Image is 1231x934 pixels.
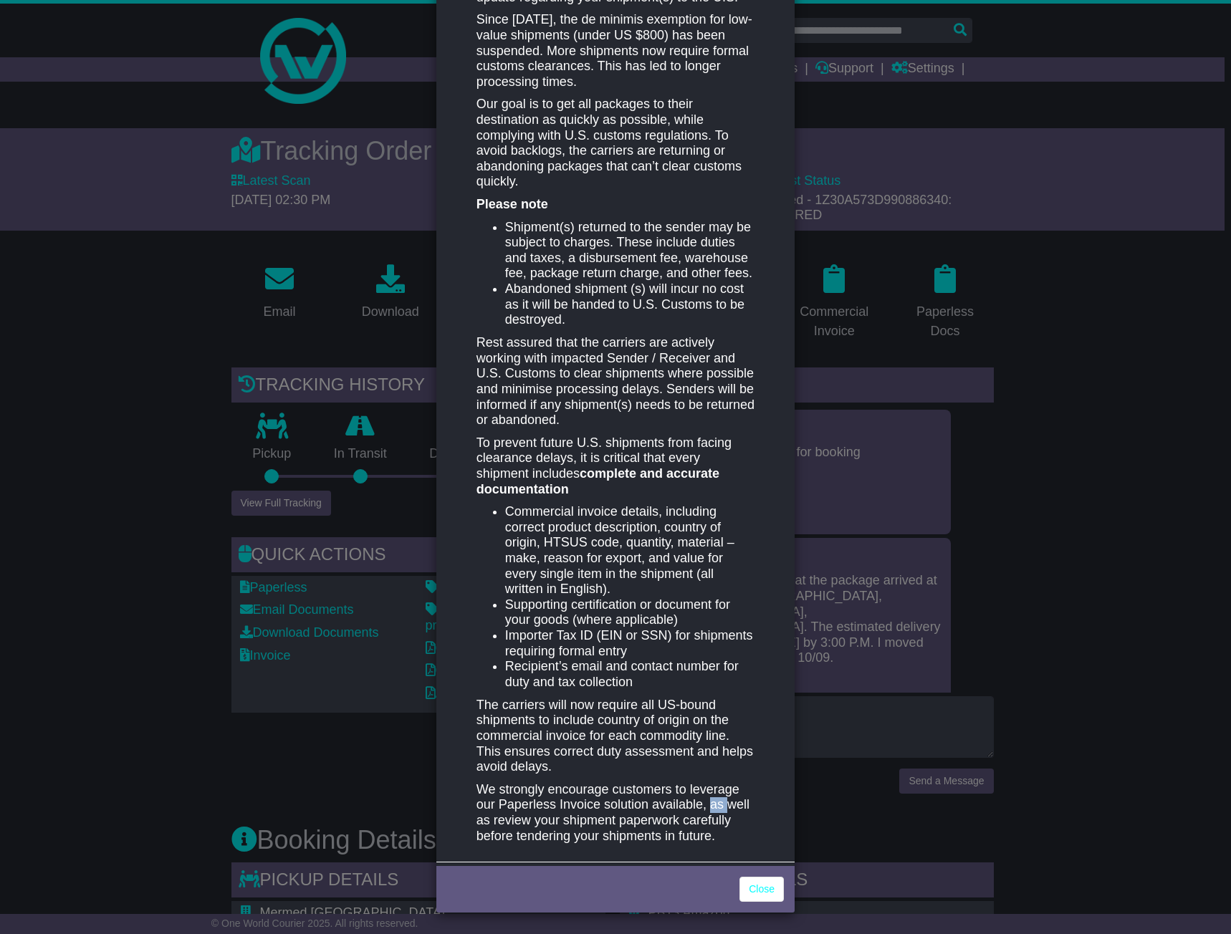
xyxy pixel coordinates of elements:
li: Supporting certification or document for your goods (where applicable) [505,597,755,628]
p: Since [DATE], the de minimis exemption for low-value shipments (under US $800) has been suspended... [476,12,755,90]
li: Abandoned shipment (s) will incur no cost as it will be handed to U.S. Customs to be destroyed. [505,281,755,328]
a: Close [739,877,784,902]
p: Rest assured that the carriers are actively working with impacted Sender / Receiver and U.S. Cust... [476,335,755,428]
li: Shipment(s) returned to the sender may be subject to charges. These include duties and taxes, a d... [505,220,755,281]
strong: complete and accurate documentation [476,466,719,496]
p: We strongly encourage customers to leverage our Paperless Invoice solution available, as well as ... [476,782,755,844]
li: Importer Tax ID (EIN or SSN) for shipments requiring formal entry [505,628,755,659]
strong: Please note [476,197,548,211]
li: Commercial invoice details, including correct product description, country of origin, HTSUS code,... [505,504,755,597]
p: Our goal is to get all packages to their destination as quickly as possible, while complying with... [476,97,755,190]
p: To prevent future U.S. shipments from facing clearance delays, it is critical that every shipment... [476,435,755,497]
li: Recipient’s email and contact number for duty and tax collection [505,659,755,690]
p: The carriers will now require all US-bound shipments to include country of origin on the commerci... [476,698,755,775]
